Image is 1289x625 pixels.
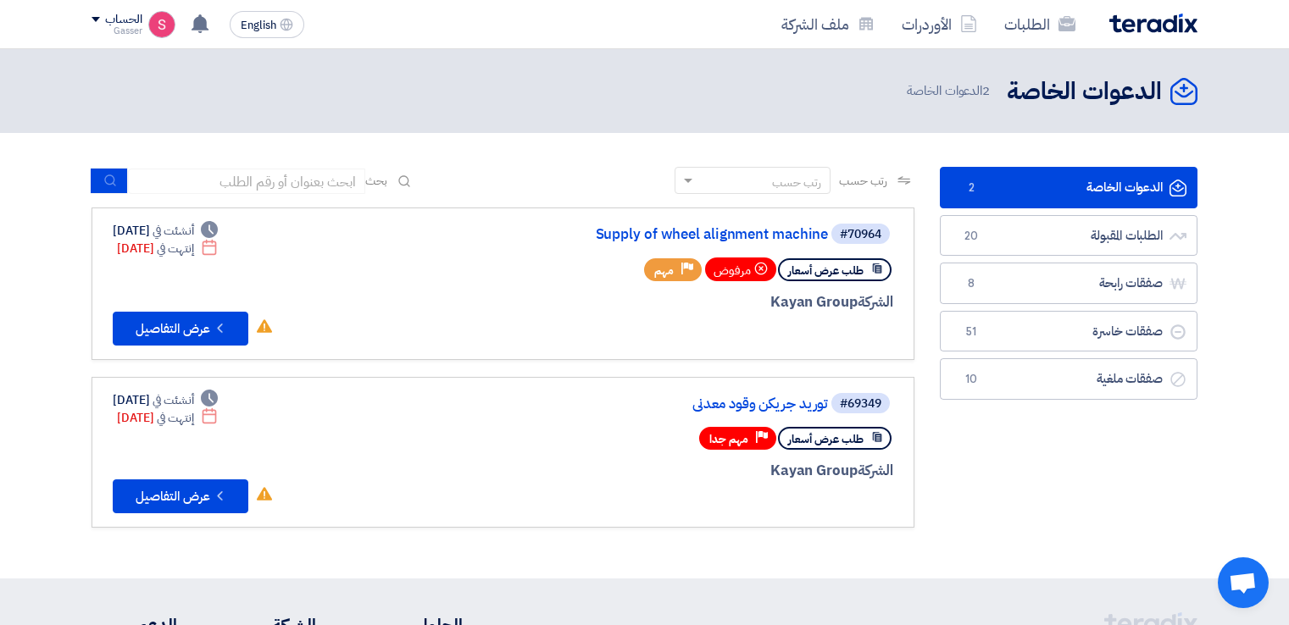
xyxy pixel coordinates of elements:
span: 8 [961,275,981,292]
img: Teradix logo [1109,14,1197,33]
a: صفقات ملغية10 [940,358,1197,400]
a: صفقات رابحة8 [940,263,1197,304]
span: إنتهت في [157,240,193,257]
span: أنشئت في [153,222,193,240]
div: رتب حسب [772,174,821,191]
div: مرفوض [705,257,776,281]
div: Gasser [92,26,142,36]
span: English [241,19,276,31]
a: توريد جريكن وقود معدني [489,396,828,412]
div: Kayan Group [486,291,893,313]
span: 20 [961,228,981,245]
input: ابحث بعنوان أو رقم الطلب [128,169,365,194]
img: unnamed_1748516558010.png [148,11,175,38]
div: #69349 [840,398,881,410]
span: الدعوات الخاصة [907,81,993,101]
div: [DATE] [117,409,218,427]
div: [DATE] [113,391,218,409]
div: [DATE] [113,222,218,240]
span: 2 [982,81,990,100]
div: Kayan Group [486,460,893,482]
span: 51 [961,324,981,340]
span: الشركة [858,460,894,481]
div: #70964 [840,229,881,241]
a: Supply of wheel alignment machine [489,227,828,242]
a: الأوردرات [888,4,991,44]
span: 10 [961,371,981,388]
a: الطلبات المقبولة20 [940,215,1197,257]
h2: الدعوات الخاصة [1007,75,1162,108]
span: طلب عرض أسعار [788,263,864,279]
span: مهم جدا [709,431,748,447]
span: رتب حسب [839,172,887,190]
span: الشركة [858,291,894,312]
a: صفقات خاسرة51 [940,311,1197,352]
span: إنتهت في [157,409,193,427]
span: بحث [365,172,387,190]
button: عرض التفاصيل [113,312,248,346]
div: الحساب [105,13,142,27]
span: أنشئت في [153,391,193,409]
div: [DATE] [117,240,218,257]
a: ملف الشركة [768,4,888,44]
span: مهم [654,263,674,279]
span: 2 [961,180,981,196]
a: الدعوات الخاصة2 [940,167,1197,208]
span: طلب عرض أسعار [788,431,864,447]
a: الطلبات [991,4,1089,44]
div: Open chat [1218,557,1269,608]
button: عرض التفاصيل [113,479,248,513]
button: English [230,11,304,38]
